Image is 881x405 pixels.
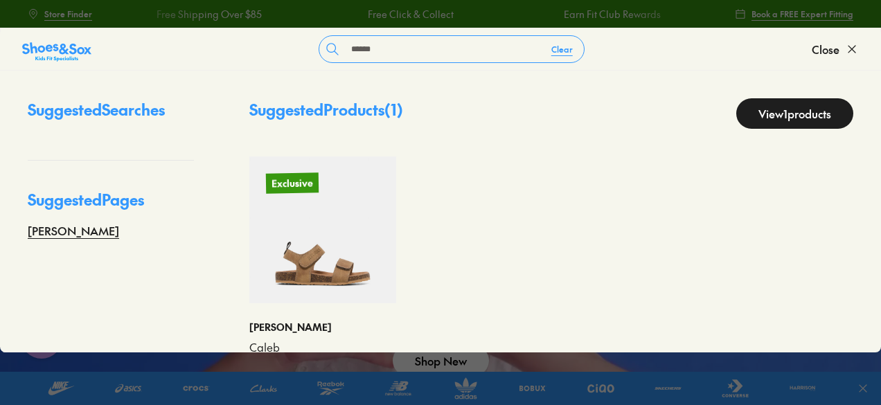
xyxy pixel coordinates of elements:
[28,222,119,239] a: [PERSON_NAME]
[22,41,91,63] img: SNS_Logo_Responsive.svg
[249,98,403,129] p: Suggested Products
[7,5,48,46] button: Gorgias live chat
[249,156,396,303] a: Exclusive
[249,320,396,334] p: [PERSON_NAME]
[562,7,659,21] a: Earn Fit Club Rewards
[22,38,91,60] a: Shoes &amp; Sox
[366,7,452,21] a: Free Click & Collect
[28,98,194,132] p: Suggested Searches
[812,34,859,64] button: Close
[736,98,853,129] a: View1products
[812,41,839,57] span: Close
[751,8,853,20] span: Book a FREE Expert Fitting
[154,7,260,21] a: Free Shipping Over $85
[393,345,489,376] a: Shop New
[28,1,92,26] a: Store Finder
[249,340,396,355] a: Caleb
[540,37,584,62] button: Clear
[44,8,92,20] span: Store Finder
[735,1,853,26] a: Book a FREE Expert Fitting
[28,188,194,222] p: Suggested Pages
[266,172,319,193] p: Exclusive
[384,99,403,120] span: ( 1 )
